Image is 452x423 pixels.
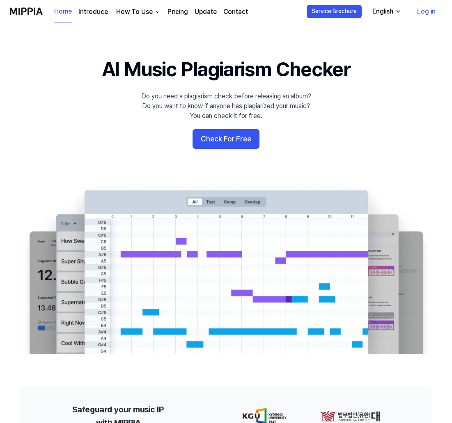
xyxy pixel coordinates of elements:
a: Contact [223,7,248,17]
div: Do you need a plagiarism check before releasing an album? Do you want to know if anyone has plagi... [141,91,311,121]
a: Home [54,0,72,23]
div: English [371,7,395,16]
img: main Image [13,182,440,354]
button: Service Brochure [307,5,362,18]
a: Update [195,7,217,17]
a: Introduce [78,7,108,17]
a: Pricing [167,7,188,17]
button: Check For Free [193,129,259,149]
button: English [366,3,406,20]
h1: AI Music Plagiarism Checker [102,56,350,83]
div: How To Use [115,7,154,17]
button: How To Use [115,7,161,17]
